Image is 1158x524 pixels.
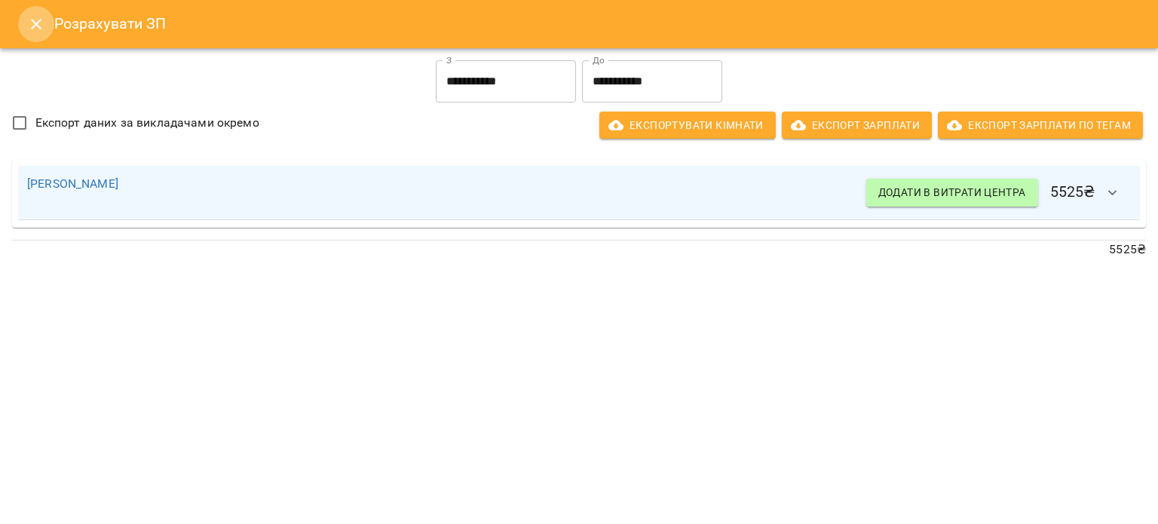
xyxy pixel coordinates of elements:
[27,176,118,191] a: [PERSON_NAME]
[18,6,54,42] button: Close
[938,112,1143,139] button: Експорт Зарплати по тегам
[599,112,776,139] button: Експортувати кімнати
[866,175,1131,211] h6: 5525 ₴
[54,12,1140,35] h6: Розрахувати ЗП
[878,183,1026,201] span: Додати в витрати центра
[611,116,764,134] span: Експортувати кімнати
[794,116,920,134] span: Експорт Зарплати
[12,241,1146,259] p: 5525 ₴
[782,112,932,139] button: Експорт Зарплати
[866,179,1038,206] button: Додати в витрати центра
[35,114,259,132] span: Експорт даних за викладачами окремо
[950,116,1131,134] span: Експорт Зарплати по тегам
